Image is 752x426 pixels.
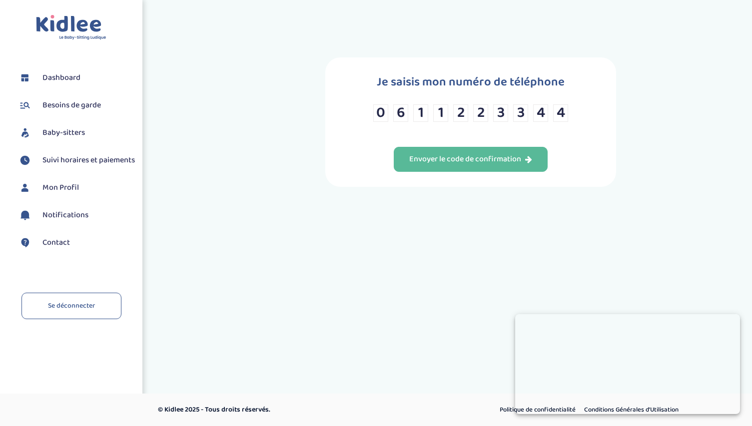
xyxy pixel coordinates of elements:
[17,235,135,250] a: Contact
[17,180,135,195] a: Mon Profil
[42,182,79,194] span: Mon Profil
[394,147,548,172] button: Envoyer le code de confirmation
[17,153,32,168] img: suivihoraire.svg
[496,404,579,417] a: Politique de confidentialité
[42,209,88,221] span: Notifications
[17,153,135,168] a: Suivi horaires et paiements
[158,405,419,415] p: © Kidlee 2025 - Tous droits réservés.
[42,154,135,166] span: Suivi horaires et paiements
[17,70,32,85] img: dashboard.svg
[409,154,532,165] div: Envoyer le code de confirmation
[377,72,565,92] h1: Je saisis mon numéro de téléphone
[36,15,106,40] img: logo.svg
[17,98,135,113] a: Besoins de garde
[17,208,135,223] a: Notifications
[42,237,70,249] span: Contact
[17,208,32,223] img: notification.svg
[17,235,32,250] img: contact.svg
[17,180,32,195] img: profil.svg
[17,98,32,113] img: besoin.svg
[42,99,101,111] span: Besoins de garde
[42,72,80,84] span: Dashboard
[17,125,135,140] a: Baby-sitters
[17,70,135,85] a: Dashboard
[17,125,32,140] img: babysitters.svg
[21,293,121,319] a: Se déconnecter
[42,127,85,139] span: Baby-sitters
